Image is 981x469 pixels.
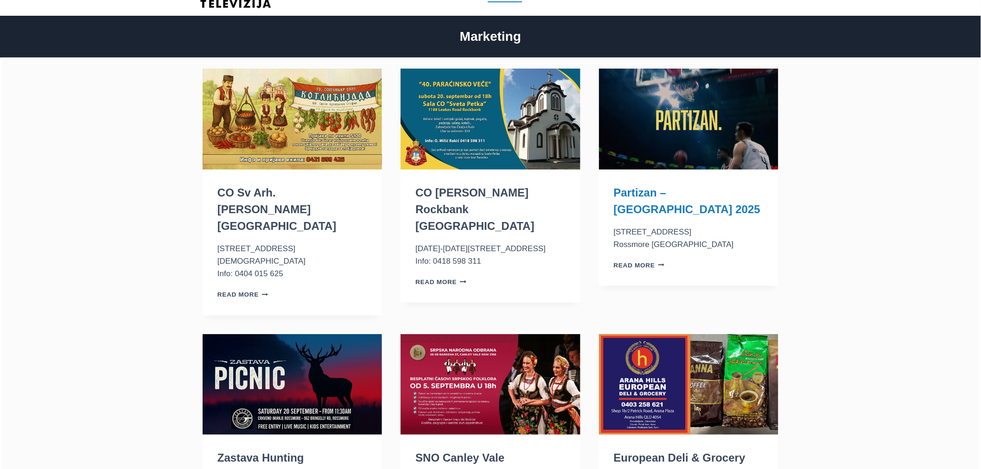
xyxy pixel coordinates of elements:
img: Zastava Hunting [203,334,382,435]
a: Read More [415,279,466,285]
a: European Deli & Grocery [614,451,745,464]
a: CO Sv Arh. [PERSON_NAME] [GEOGRAPHIC_DATA] [217,186,336,232]
a: Partizan – [GEOGRAPHIC_DATA] 2025 [614,186,761,215]
a: SNO Canley Vale [415,451,504,464]
img: CO Sv Arh. Stefan Keysborough VIC [203,69,382,170]
a: Read More [614,262,665,269]
a: Zastava Hunting [217,451,304,464]
img: European Deli & Grocery [599,334,778,435]
img: Partizan – Australia 2025 [599,69,778,170]
a: Read More [217,291,268,298]
img: CO Sv Petka Rockbank VIC [401,69,580,170]
p: [DATE]-[DATE][STREET_ADDRESS] Info: 0418 598 311 [415,242,565,267]
p: [STREET_ADDRESS] Rossmore [GEOGRAPHIC_DATA] [614,226,764,251]
h2: Marketing [203,27,778,46]
p: [STREET_ADDRESS][DEMOGRAPHIC_DATA] Info: 0404 015 625 [217,242,367,280]
img: SNO Canley Vale [401,334,580,435]
a: CO [PERSON_NAME] Rockbank [GEOGRAPHIC_DATA] [415,186,534,232]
